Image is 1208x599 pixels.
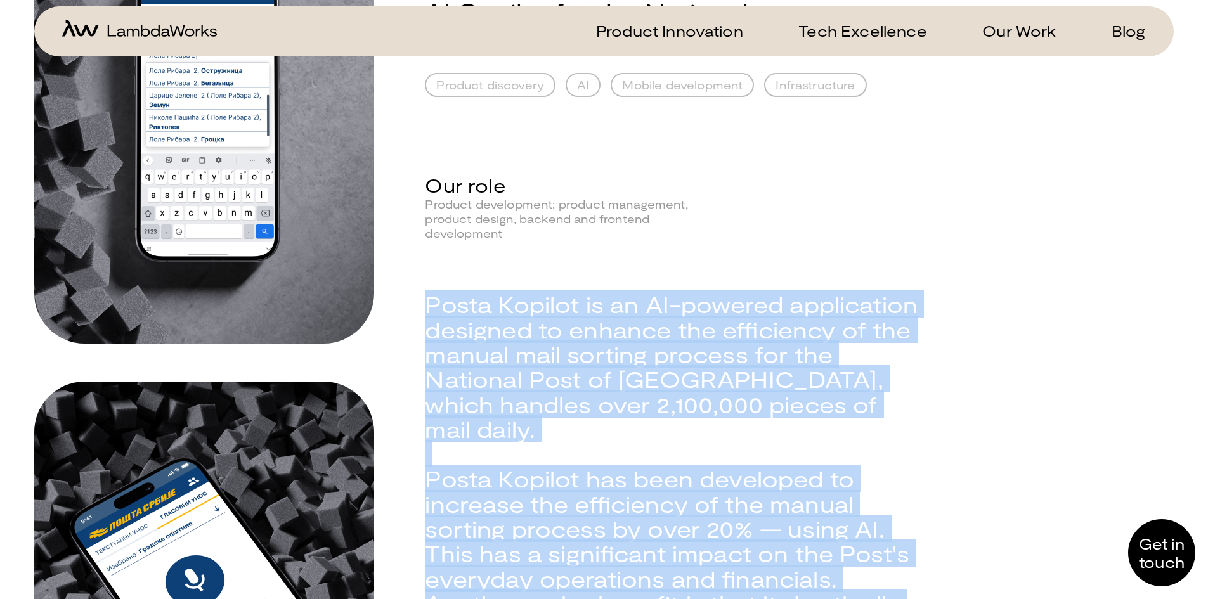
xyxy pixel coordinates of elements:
[425,292,928,466] div: Posta Kopilot is an AI-powered application designed to enhance the efficiency of the manual mail ...
[967,22,1056,40] a: Our Work
[982,22,1056,40] p: Our Work
[783,22,926,40] a: Tech Excellence
[62,20,217,42] a: home-icon
[798,22,926,40] p: Tech Excellence
[425,173,928,197] div: Our role
[596,22,743,40] p: Product Innovation
[566,73,601,97] a: AI
[1112,22,1146,40] p: Blog
[425,73,555,97] a: Product discovery
[581,22,743,40] a: Product Innovation
[425,197,696,241] div: Product development: product management, product design, backend and frontend development
[611,73,754,97] a: Mobile development
[1096,22,1146,40] a: Blog
[764,73,866,97] a: Infrastructure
